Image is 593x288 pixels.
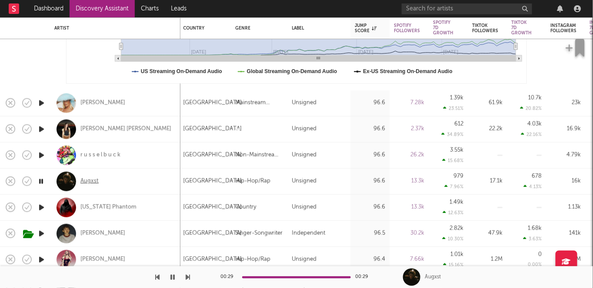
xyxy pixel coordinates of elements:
[528,225,542,231] div: 1.68k
[355,23,376,33] div: Jump Score
[450,95,463,100] div: 1.39k
[550,98,581,108] div: 23k
[292,176,316,187] div: Unsigned
[355,176,385,187] div: 96.6
[183,150,242,161] div: [GEOGRAPHIC_DATA]
[80,204,137,211] a: [US_STATE] Phantom
[292,255,316,265] div: Unsigned
[472,176,503,187] div: 17.1k
[441,131,463,137] div: 34.89 %
[183,176,242,187] div: [GEOGRAPHIC_DATA]
[443,105,463,111] div: 23.51 %
[394,176,424,187] div: 13.3k
[355,124,385,134] div: 96.6
[472,23,498,33] div: Tiktok Followers
[355,272,373,282] div: 00:29
[80,256,125,264] a: [PERSON_NAME]
[521,131,542,137] div: 22.16 %
[450,225,463,231] div: 2.82k
[394,255,424,265] div: 7.66k
[183,202,242,213] div: [GEOGRAPHIC_DATA]
[450,251,463,257] div: 1.01k
[394,228,424,239] div: 30.2k
[454,121,463,127] div: 612
[523,236,542,241] div: 3.63 %
[453,173,463,179] div: 979
[80,230,125,238] a: [PERSON_NAME]
[550,228,581,239] div: 141k
[443,210,463,215] div: 12.63 %
[183,98,242,108] div: [GEOGRAPHIC_DATA]
[183,228,242,239] div: [GEOGRAPHIC_DATA]
[292,26,342,31] div: Label
[355,255,385,265] div: 96.4
[80,125,171,133] a: [PERSON_NAME] [PERSON_NAME]
[433,20,453,36] div: Spotify 7D Growth
[442,236,463,241] div: 10.30 %
[394,124,424,134] div: 2.37k
[235,98,283,108] div: Mainstream Electronic
[550,124,581,134] div: 16.9k
[511,20,532,36] div: Tiktok 7D Growth
[520,105,542,111] div: 20.82 %
[292,98,316,108] div: Unsigned
[444,184,463,189] div: 7.96 %
[235,26,279,31] div: Genre
[394,98,424,108] div: 7.28k
[247,69,337,75] text: Global Streaming On-Demand Audio
[472,98,503,108] div: 61.9k
[402,3,532,14] input: Search for artists
[450,199,463,205] div: 1.49k
[523,184,542,189] div: 4.13 %
[527,121,542,127] div: 4.03k
[141,69,222,75] text: US Streaming On-Demand Audio
[528,95,542,100] div: 10.7k
[550,23,576,33] div: Instagram Followers
[292,202,316,213] div: Unsigned
[183,255,242,265] div: [GEOGRAPHIC_DATA]
[450,147,463,153] div: 3.55k
[472,124,503,134] div: 22.2k
[472,228,503,239] div: 47.9k
[54,26,172,31] div: Artist
[80,177,99,185] a: Augxst
[363,69,453,75] text: Ex-US Streaming On-Demand Audio
[442,157,463,163] div: 15.68 %
[528,263,542,268] div: 0.00 %
[292,124,316,134] div: Unsigned
[292,228,325,239] div: Independent
[235,255,270,265] div: Hip-Hop/Rap
[538,252,542,258] div: 0
[183,124,242,134] div: [GEOGRAPHIC_DATA]
[355,150,385,161] div: 96.6
[80,99,125,107] a: [PERSON_NAME]
[550,202,581,213] div: 1.13k
[443,262,463,268] div: 15.16 %
[550,150,581,161] div: 4.79k
[292,150,316,161] div: Unsigned
[235,228,283,239] div: Singer-Songwriter
[394,23,420,33] div: Spotify Followers
[355,98,385,108] div: 96.6
[355,228,385,239] div: 96.5
[80,151,120,159] a: r u s s e l b u c k
[235,202,256,213] div: Country
[394,202,424,213] div: 13.3k
[550,176,581,187] div: 16k
[355,202,385,213] div: 96.6
[550,255,581,265] div: 3.2M
[472,255,503,265] div: 1.2M
[394,150,424,161] div: 26.2k
[183,26,222,31] div: Country
[532,173,542,179] div: 678
[235,150,283,161] div: Non-Mainstream Electronic
[425,273,441,281] div: Augxst
[235,176,270,187] div: Hip-Hop/Rap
